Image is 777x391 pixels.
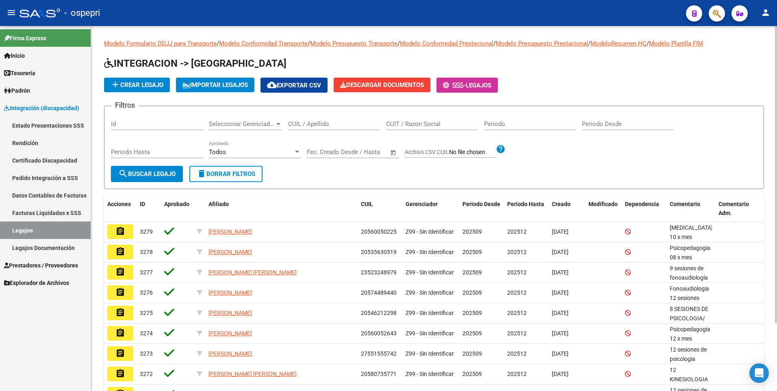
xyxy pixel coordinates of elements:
span: 3272 [140,371,153,377]
datatable-header-cell: Periodo Desde [459,195,504,222]
span: [DATE] [552,371,569,377]
span: Psicomotricidad 10 x mes septiembre/diciembre2025 Lic. Capozzo Agustina Psicopedagogia 10 x mes s... [670,224,717,379]
span: - [443,82,466,89]
span: 202512 [507,350,527,357]
span: 9 sesiones de fonoaudiología CARDOSO ROMINA/ Sep a dic [670,265,716,299]
span: Creado [552,201,571,207]
span: Todos [209,148,226,156]
datatable-header-cell: Comentario Adm. [715,195,764,222]
span: 20560050225 [361,228,397,235]
span: Psicopedagogia 08 x mes septiembre / diciembre 2025 Lic. Mesplatere Andrea [670,245,726,298]
span: [PERSON_NAME] [208,350,252,357]
datatable-header-cell: Gerenciador [402,195,459,222]
span: [PERSON_NAME] [208,249,252,255]
span: 202509 [462,289,482,296]
span: [DATE] [552,249,569,255]
span: Periodo Hasta [507,201,544,207]
mat-icon: search [118,169,128,178]
span: 3279 [140,228,153,235]
span: Crear Legajo [111,81,163,89]
button: Exportar CSV [260,78,328,93]
a: Modelo Presupuesto Prestacional [496,40,588,47]
mat-icon: assignment [115,226,125,236]
span: Comentario [670,201,700,207]
span: [PERSON_NAME] [PERSON_NAME] [208,269,297,276]
span: Z99 - Sin Identificar [406,228,454,235]
span: CUIL [361,201,373,207]
span: Fonoaudiologia 12 sesiones septiembre/diciembre 2025 Lic. Castillo Carla [670,285,717,329]
span: Tesorería [4,69,35,78]
datatable-header-cell: Aprobado [161,195,193,222]
span: [DATE] [552,228,569,235]
span: Aprobado [164,201,189,207]
span: Z99 - Sin Identificar [406,371,454,377]
a: Modelo Presupuesto Transporte [310,40,397,47]
span: Z99 - Sin Identificar [406,310,454,316]
datatable-header-cell: Afiliado [205,195,358,222]
datatable-header-cell: Dependencia [622,195,666,222]
span: 20535630519 [361,249,397,255]
span: Explorador de Archivos [4,278,69,287]
mat-icon: assignment [115,267,125,277]
div: Open Intercom Messenger [749,363,769,383]
span: 202509 [462,330,482,337]
span: 202509 [462,371,482,377]
span: 20580735771 [361,371,397,377]
a: Modelo Planilla FIM [649,40,703,47]
span: Z99 - Sin Identificar [406,249,454,255]
span: 3275 [140,310,153,316]
h3: Filtros [111,100,139,111]
span: Inicio [4,51,25,60]
span: Acciones [107,201,131,207]
span: [PERSON_NAME] [208,310,252,316]
mat-icon: assignment [115,287,125,297]
span: 202509 [462,350,482,357]
mat-icon: help [496,144,506,154]
span: 3274 [140,330,153,337]
span: Buscar Legajo [118,170,176,178]
span: 20560052643 [361,330,397,337]
span: [DATE] [552,330,569,337]
button: IMPORTAR LEGAJOS [176,78,254,92]
span: 27551555742 [361,350,397,357]
span: Z99 - Sin Identificar [406,330,454,337]
span: Padrón [4,86,30,95]
span: 202512 [507,269,527,276]
span: Comentario Adm. [718,201,749,217]
span: Archivo CSV CUIL [405,149,449,155]
datatable-header-cell: Creado [549,195,585,222]
span: Prestadores / Proveedores [4,261,78,270]
span: 8 SESIONES DE PSICOLOGIA/ RUIZ M FERNANDA/ SEP A DIC 8 SESIONES DE PSICOPEDAGOGIA / CONSTANZA SAE... [670,306,718,386]
span: [PERSON_NAME] [PERSON_NAME] [208,371,297,377]
span: Dependencia [625,201,659,207]
span: INTEGRACION -> [GEOGRAPHIC_DATA] [104,58,286,69]
span: 3273 [140,350,153,357]
span: Firma Express [4,34,46,43]
input: Archivo CSV CUIL [449,149,496,156]
span: [PERSON_NAME] [208,330,252,337]
span: Borrar Filtros [197,170,255,178]
span: 202512 [507,371,527,377]
span: [DATE] [552,289,569,296]
mat-icon: cloud_download [267,80,277,90]
mat-icon: person [761,8,770,17]
button: Descargar Documentos [334,78,430,92]
span: Periodo Desde [462,201,500,207]
span: Seleccionar Gerenciador [209,120,275,128]
mat-icon: add [111,80,120,89]
span: Afiliado [208,201,229,207]
input: Fecha fin [347,148,386,156]
datatable-header-cell: ID [137,195,161,222]
span: Modificado [588,201,618,207]
a: Modelo Conformidad Transporte [219,40,308,47]
span: 202509 [462,249,482,255]
span: Z99 - Sin Identificar [406,350,454,357]
span: 3277 [140,269,153,276]
span: 202512 [507,330,527,337]
span: [DATE] [552,269,569,276]
mat-icon: delete [197,169,206,178]
span: Gerenciador [406,201,438,207]
span: 202509 [462,269,482,276]
button: Crear Legajo [104,78,170,92]
a: ModeloResumen HC [590,40,647,47]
